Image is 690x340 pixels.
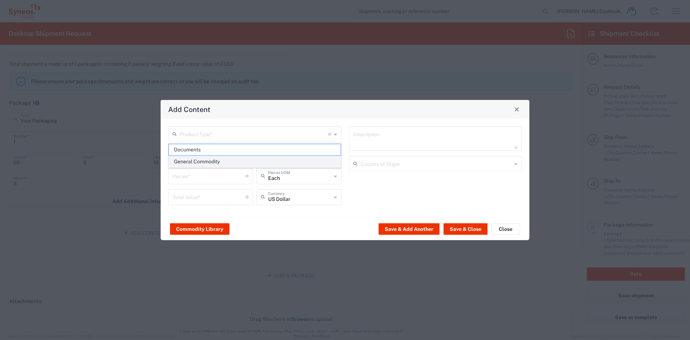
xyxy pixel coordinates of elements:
span: Documents [169,144,341,155]
button: Close [512,104,522,114]
h4: Add Content [168,104,210,115]
span: General Commodity [169,156,341,167]
button: Commodity Library [170,223,230,235]
button: Save & Add Another [379,223,440,235]
button: Save & Close [444,223,488,235]
button: Close [491,223,520,235]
